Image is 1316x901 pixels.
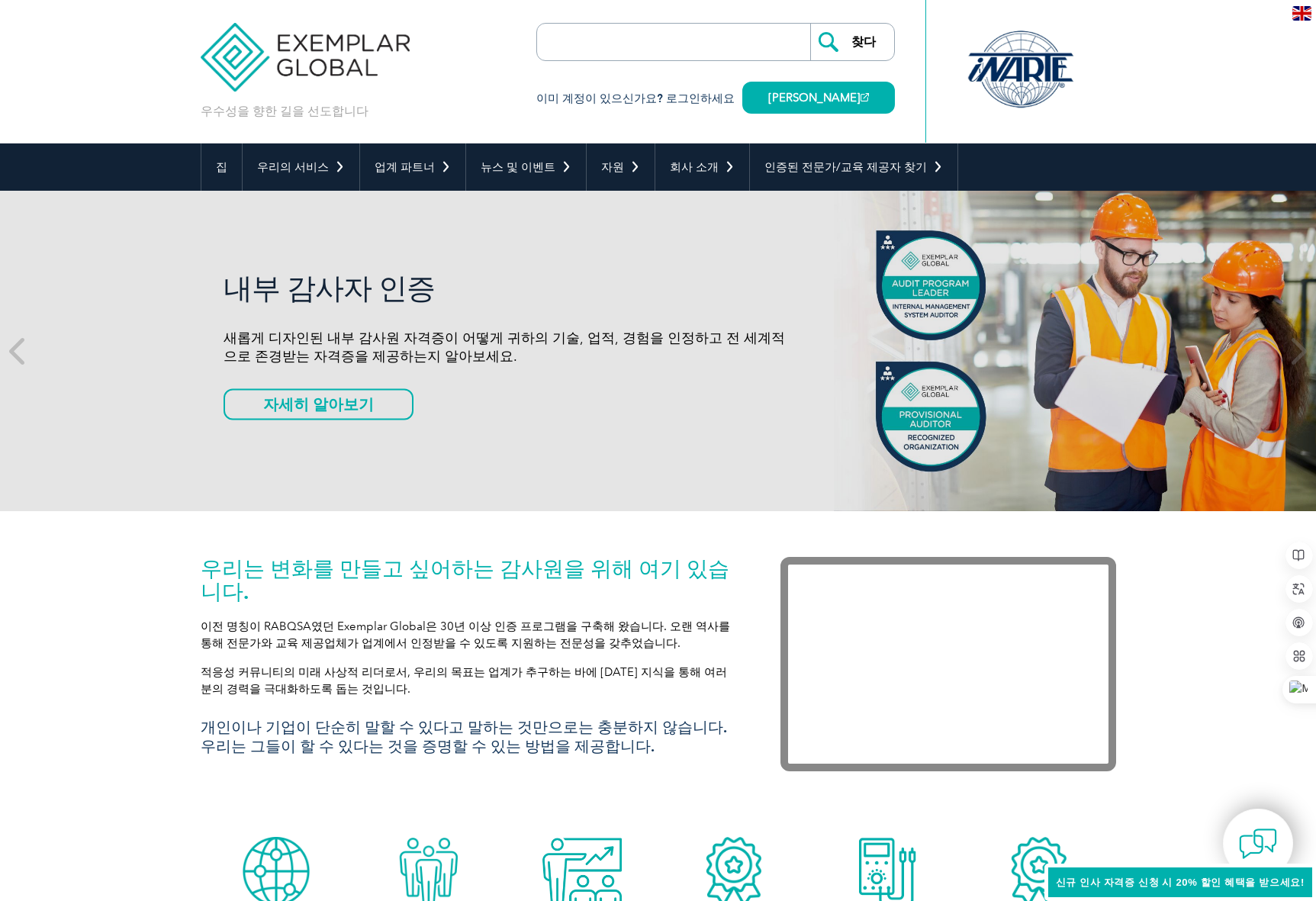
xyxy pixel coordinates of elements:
[1292,6,1311,21] img: en
[742,82,895,114] a: [PERSON_NAME]
[750,143,957,191] a: 인증된 전문가/교육 제공자 찾기
[1056,877,1305,888] font: 신규 인사 자격증 신청 시 20% 할인 혜택을 받으세요!
[466,143,586,191] a: 뉴스 및 이벤트
[587,143,655,191] a: 자원
[224,330,785,365] font: 새롭게 디자인된 내부 감사원 자격증이 어떻게 귀하의 기술, 업적, 경험을 인정하고 전 세계적으로 존경받는 자격증을 제공하는지 알아보세요.
[764,160,927,174] font: 인증된 전문가/교육 제공자 찾기
[263,395,374,413] font: 자세히 알아보기
[224,389,413,420] a: 자세히 알아보기
[201,104,368,118] font: 우수성을 향한 길을 선도합니다
[1239,825,1277,863] img: contact-chat.png
[536,92,735,105] font: 이미 계정이 있으신가요? 로그인하세요
[201,665,727,696] font: 적응성 커뮤니티의 미래 사상적 리더로서, 우리의 목표는 업계가 추구하는 바에 [DATE] 지식을 통해 여러분의 경력을 극대화하도록 돕는 것입니다.
[861,93,869,101] img: open_square.png
[810,24,894,60] input: 찾다
[201,737,655,755] font: 우리는 그들이 할 수 있다는 것을 증명할 수 있는 방법을 제공합니다.
[201,555,729,604] font: 우리는 변화를 만들고 싶어하는 감사원을 위해 여기 있습니다.
[780,557,1116,771] iframe: Exemplar Global: 변화를 만들기 위한 협력
[243,143,359,191] a: 우리의 서비스
[257,160,329,174] font: 우리의 서비스
[201,143,242,191] a: 집
[201,619,730,650] font: 이전 명칭이 RABQSA였던 Exemplar Global은 30년 이상 인증 프로그램을 구축해 왔습니다. 오랜 역사를 통해 전문가와 교육 제공업체가 업계에서 인정받을 수 있도...
[601,160,624,174] font: 자원
[224,271,435,306] font: 내부 감사자 인증
[375,160,435,174] font: 업계 파트너
[481,160,555,174] font: 뉴스 및 이벤트
[768,91,861,105] font: [PERSON_NAME]
[655,143,749,191] a: 회사 소개
[216,160,227,174] font: 집
[201,718,727,736] font: 개인이나 기업이 단순히 말할 수 있다고 말하는 것만으로는 충분하지 않습니다.
[670,160,719,174] font: 회사 소개
[360,143,465,191] a: 업계 파트너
